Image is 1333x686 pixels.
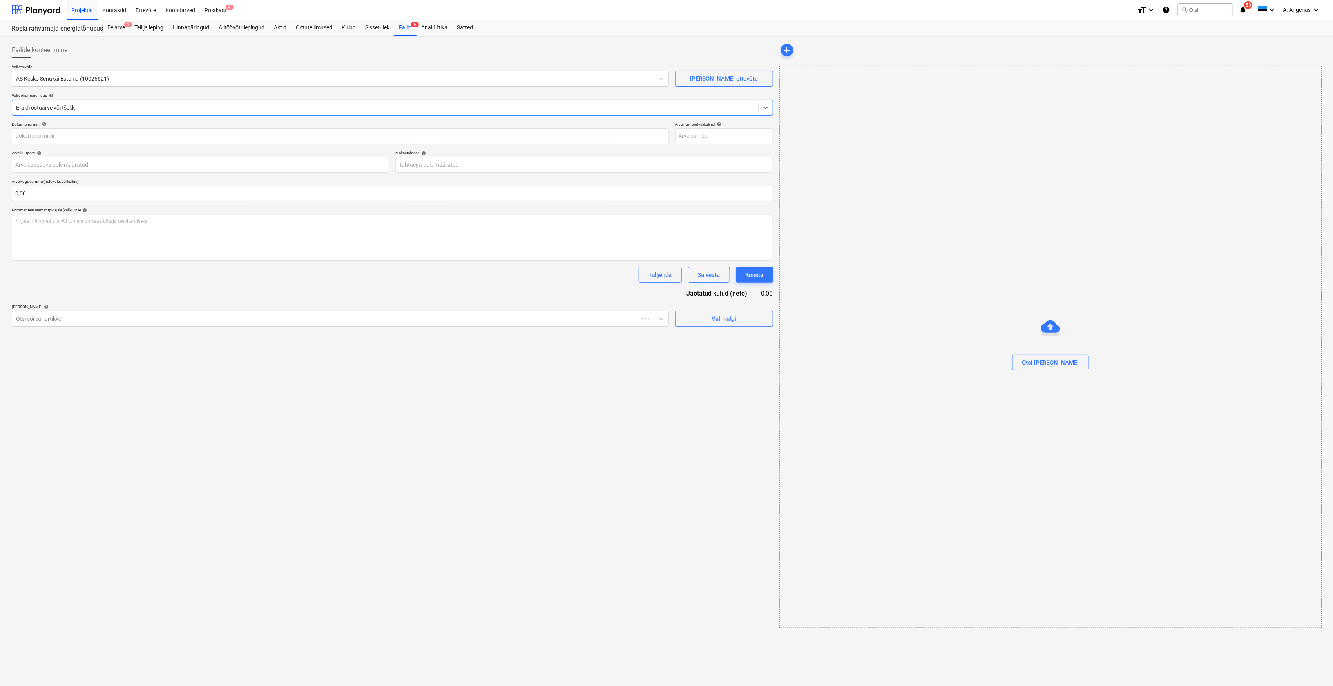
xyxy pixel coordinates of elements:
a: Hinnapäringud [168,20,214,36]
a: Alltöövõtulepingud [214,20,269,36]
span: 6 [411,22,419,27]
div: Failid [394,20,417,36]
a: Aktid [269,20,291,36]
span: help [47,93,54,98]
i: keyboard_arrow_down [1312,5,1321,14]
span: A. Angerjas [1283,7,1311,13]
i: Abikeskus [1162,5,1170,14]
i: keyboard_arrow_down [1146,5,1156,14]
div: Arve kuupäev [12,150,389,155]
span: 53 [1244,1,1253,9]
button: Tühjenda [639,267,682,283]
input: Arve kogusumma (netokulu, valikuline) [12,186,773,201]
span: help [40,122,47,126]
i: notifications [1239,5,1247,14]
a: Sissetulek [360,20,394,36]
span: help [420,151,426,155]
div: [PERSON_NAME] [12,304,669,309]
span: help [35,151,42,155]
button: Otsi [1178,3,1233,16]
a: Sätted [452,20,478,36]
div: Arve number (valikuline) [675,122,773,127]
div: Maksetähtaeg [395,150,773,155]
div: Otsi [PERSON_NAME] [1022,357,1079,368]
a: Failid6 [394,20,417,36]
div: Otsi [PERSON_NAME] [779,66,1322,628]
div: Dokumendi nimi [12,122,669,127]
div: Roela rahvamaja energiatõhususe ehitustööd [ROELA] [12,25,93,33]
p: Arve kogusumma (netokulu, valikuline) [12,179,773,186]
i: format_size [1137,5,1146,14]
input: Tähtaega pole määratud [395,157,773,173]
div: Salvesta [698,270,720,280]
a: Ostutellimused [291,20,337,36]
button: [PERSON_NAME] ettevõte [675,71,773,87]
div: Tühjenda [648,270,672,280]
input: Arve number [675,128,773,144]
button: Salvesta [688,267,730,283]
input: Arve kuupäeva pole määratud. [12,157,389,173]
a: Eelarve1 [103,20,130,36]
div: Kinnita [746,270,764,280]
span: Failide konteerimine [12,45,67,55]
div: Eelarve [103,20,130,36]
div: 0,00 [760,289,773,298]
span: add [782,45,792,55]
button: Kinnita [736,267,773,283]
p: Vali ettevõte [12,64,669,71]
div: Kommentaar raamatupidajale (valikuline) [12,208,773,213]
span: search [1181,7,1188,13]
div: Vali dokumendi tüüp [12,93,773,98]
a: Tellija leping [130,20,168,36]
div: Vali hulgi [712,314,736,324]
span: help [81,208,87,213]
a: Analüütika [417,20,452,36]
div: Jaotatud kulud (neto) [671,289,760,298]
span: help [42,304,49,309]
i: keyboard_arrow_down [1268,5,1277,14]
input: Dokumendi nimi [12,128,669,144]
a: Kulud [337,20,360,36]
span: help [715,122,722,126]
button: Vali hulgi [675,311,773,327]
span: 4 [226,5,234,10]
span: 1 [124,22,132,27]
div: [PERSON_NAME] ettevõte [690,74,758,84]
button: Otsi [PERSON_NAME] [1012,355,1089,370]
